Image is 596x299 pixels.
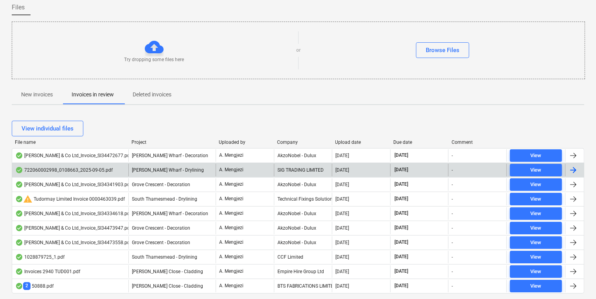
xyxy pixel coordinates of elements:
[510,251,562,263] button: View
[274,236,332,249] div: AkzoNobel - Dulux
[510,193,562,205] button: View
[15,268,23,275] div: OCR finished
[394,152,409,159] span: [DATE]
[531,267,542,276] div: View
[393,140,445,145] div: Due date
[394,196,409,202] span: [DATE]
[219,152,243,159] p: A. Mengjezi
[219,283,243,289] p: A. Mengjezi
[394,268,409,275] span: [DATE]
[557,261,596,299] iframe: Chat Widget
[277,140,329,145] div: Company
[274,265,332,278] div: Empire Hire Group Ltd
[21,91,53,99] p: New invoices
[274,164,332,176] div: SIG TRADING LIMITED
[15,239,131,246] div: [PERSON_NAME] & Co Ltd_Invoice_SI34473558.pdf
[274,251,332,263] div: CCF Limited
[15,210,23,217] div: OCR finished
[15,152,131,159] div: [PERSON_NAME] & Co Ltd_Invoice_SI34472677.pdf
[335,240,349,245] div: [DATE]
[132,211,208,216] span: Montgomery's Wharf - Decoration
[452,211,453,216] div: -
[335,167,349,173] div: [DATE]
[15,283,23,289] div: OCR finished
[335,225,349,231] div: [DATE]
[335,140,387,145] div: Upload date
[394,167,409,173] span: [DATE]
[394,254,409,260] span: [DATE]
[274,193,332,205] div: Technical Fixings Solutions Ltd
[274,222,332,234] div: AkzoNobel - Dulux
[394,210,409,217] span: [DATE]
[131,140,212,145] div: Project
[132,225,190,231] span: Grove Crescent - Decoration
[394,225,409,231] span: [DATE]
[133,91,171,99] p: Deleted invoices
[15,282,54,290] div: 50888.pdf
[219,268,243,275] p: A. Mengjezi
[15,194,125,204] div: Tudormay Limited Invoice 0000463039.pdf
[274,280,332,292] div: BTS FABRICATIONS LIMITED
[219,254,243,260] p: A. Mengjezi
[219,239,243,246] p: A. Mengjezi
[15,196,23,202] div: OCR finished
[531,195,542,204] div: View
[452,269,453,274] div: -
[23,194,32,204] span: warning
[452,254,453,260] div: -
[531,238,542,247] div: View
[132,196,197,202] span: South Thamesmead - Drylining
[132,153,208,158] span: Montgomery's Wharf - Decoration
[12,121,83,136] button: View individual files
[394,283,409,289] span: [DATE]
[15,167,23,173] div: OCR finished
[335,182,349,187] div: [DATE]
[15,225,23,231] div: OCR finished
[132,182,190,187] span: Grove Crescent - Decoration
[394,181,409,188] span: [DATE]
[15,268,80,275] div: Invoices 2940 TUD001.pdf
[15,225,131,231] div: [PERSON_NAME] & Co Ltd_Invoice_SI34473947.pdf
[219,140,271,145] div: Uploaded by
[132,269,203,274] span: Newton Close - Cladding
[531,224,542,233] div: View
[15,254,65,260] div: 1028879725_1.pdf
[452,167,453,173] div: -
[510,236,562,249] button: View
[22,123,74,134] div: View individual files
[510,207,562,220] button: View
[335,196,349,202] div: [DATE]
[452,283,453,289] div: -
[394,239,409,246] span: [DATE]
[531,180,542,189] div: View
[452,153,453,158] div: -
[15,152,23,159] div: OCR finished
[510,178,562,191] button: View
[12,3,25,12] span: Files
[452,140,504,145] div: Comment
[510,265,562,278] button: View
[531,253,542,262] div: View
[335,153,349,158] div: [DATE]
[452,196,453,202] div: -
[219,210,243,217] p: A. Mengjezi
[15,254,23,260] div: OCR finished
[510,164,562,176] button: View
[510,149,562,162] button: View
[132,283,203,289] span: Newton Close - Cladding
[531,166,542,175] div: View
[416,42,469,58] button: Browse Files
[124,56,184,63] p: Try dropping some files here
[531,282,542,291] div: View
[12,22,585,79] div: Try dropping some files hereorBrowse Files
[132,254,197,260] span: South Thamesmead - Drylining
[219,167,243,173] p: A. Mengjezi
[510,280,562,292] button: View
[15,181,131,188] div: [PERSON_NAME] & Co Ltd_Invoice_SI34341903.pdf
[531,151,542,160] div: View
[531,209,542,218] div: View
[274,207,332,220] div: AkzoNobel - Dulux
[15,239,23,246] div: OCR finished
[452,225,453,231] div: -
[274,149,332,162] div: AkzoNobel - Dulux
